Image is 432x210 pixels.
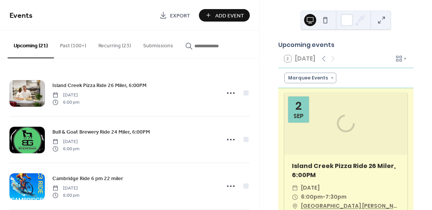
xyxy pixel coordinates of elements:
[52,81,147,90] a: Island Creek Pizza Ride 26 Miler, 6:00PM
[284,162,407,180] div: Island Creek Pizza Ride 26 Miler, 6:00PM
[52,82,147,90] span: Island Creek Pizza Ride 26 Miler, 6:00PM
[137,31,179,58] button: Submissions
[293,113,304,119] div: Sep
[52,128,150,136] span: Bull & Goat Brewery Ride 24 Miler, 6:00PM
[292,193,298,202] div: ​
[278,40,413,50] div: Upcoming events
[52,99,79,106] span: 6:00 pm
[92,31,137,58] button: Recurring (23)
[170,12,190,20] span: Export
[301,184,320,193] span: [DATE]
[52,192,79,199] span: 6:00 pm
[52,145,79,152] span: 6:00 pm
[154,9,196,22] a: Export
[54,31,92,58] button: Past (100+)
[52,92,79,99] span: [DATE]
[52,138,79,145] span: [DATE]
[52,128,150,136] a: Bull & Goat Brewery Ride 24 Miler, 6:00PM
[292,184,298,193] div: ​
[52,174,123,183] a: Cambridge Ride 6 pm 22 miler
[323,193,325,202] span: -
[8,31,54,58] button: Upcoming (21)
[52,175,123,183] span: Cambridge Ride 6 pm 22 miler
[9,8,33,23] span: Events
[295,100,302,112] div: 2
[325,193,347,202] span: 7:30pm
[199,9,250,22] button: Add Event
[215,12,244,20] span: Add Event
[52,185,79,192] span: [DATE]
[301,193,323,202] span: 6:00pm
